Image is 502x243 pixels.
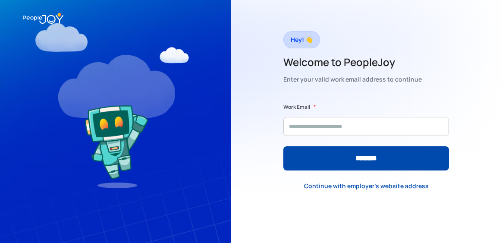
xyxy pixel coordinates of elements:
[283,55,422,69] h2: Welcome to PeopleJoy
[297,177,436,195] a: Continue with employer's website address
[283,103,310,111] label: Work Email
[283,103,449,170] form: Form
[291,34,313,46] div: Hey! 👋
[304,182,429,190] div: Continue with employer's website address
[283,73,422,85] div: Enter your valid work email address to continue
